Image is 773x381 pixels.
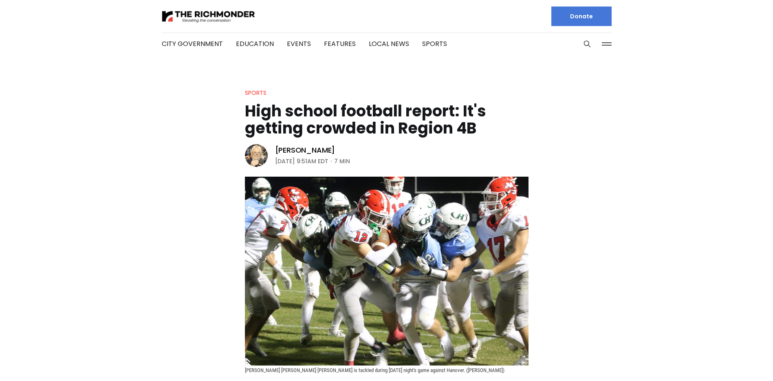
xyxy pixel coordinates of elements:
a: [PERSON_NAME] [275,145,335,155]
a: Education [236,39,274,48]
a: Donate [551,7,612,26]
a: Sports [245,89,266,97]
iframe: portal-trigger [704,341,773,381]
img: The Richmonder [162,9,255,24]
a: Events [287,39,311,48]
time: [DATE] 9:51AM EDT [275,156,328,166]
span: 7 min [334,156,350,166]
img: Rob Witham [245,144,268,167]
button: Search this site [581,38,593,50]
h1: High school football report: It's getting crowded in Region 4B [245,103,529,137]
a: Sports [422,39,447,48]
a: City Government [162,39,223,48]
img: High school football report: It's getting crowded in Region 4B [245,177,529,366]
span: [PERSON_NAME] [PERSON_NAME] [PERSON_NAME] is tackled during [DATE] night's game against Hanover. ... [245,367,504,373]
a: Features [324,39,356,48]
a: Local News [369,39,409,48]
